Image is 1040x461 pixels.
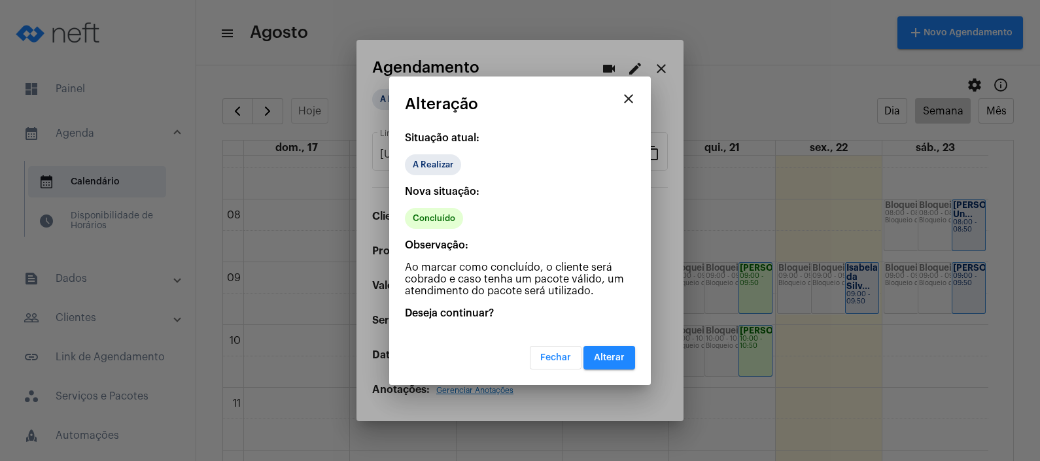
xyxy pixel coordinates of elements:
mat-chip: Concluído [405,208,463,229]
span: Alteração [405,95,478,112]
p: Deseja continuar? [405,307,635,319]
p: Nova situação: [405,186,635,197]
button: Alterar [583,346,635,369]
p: Ao marcar como concluído, o cliente será cobrado e caso tenha um pacote válido, um atendimento do... [405,262,635,297]
button: Fechar [530,346,581,369]
mat-icon: close [621,91,636,107]
mat-chip: A Realizar [405,154,461,175]
p: Observação: [405,239,635,251]
span: Alterar [594,353,625,362]
span: Fechar [540,353,571,362]
p: Situação atual: [405,132,635,144]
